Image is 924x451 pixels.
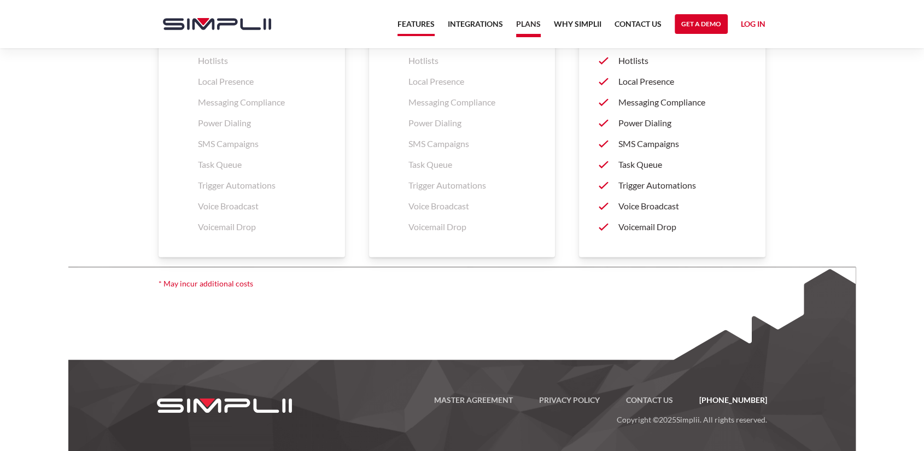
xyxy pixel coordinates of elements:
a: Features [397,17,435,36]
p: Messaging Compliance [408,96,536,109]
a: Plans [516,17,541,37]
a: Power Dialing [599,113,746,133]
p: Task Queue [198,158,325,171]
a: Contact US [615,17,662,37]
p: Voice Broadcast [198,200,325,213]
img: Simplii [163,18,271,30]
p: Voicemail Drop [618,220,746,233]
a: SMS Campaigns [599,133,746,154]
a: Why Simplii [554,17,601,37]
a: Trigger Automations [599,175,746,196]
p: Hotlists [408,54,536,67]
a: Integrations [448,17,503,37]
p: Power Dialing [618,116,746,130]
p: Hotlists [618,54,746,67]
a: Get a Demo [675,14,728,34]
p: Voice Broadcast [618,200,746,213]
p: Task Queue [408,158,536,171]
p: SMS Campaigns [618,137,746,150]
a: [PHONE_NUMBER] [686,393,767,406]
p: Trigger Automations [618,179,746,192]
p: Trigger Automations [198,179,325,192]
a: Messaging Compliance [599,92,746,113]
p: Local Presence [198,75,325,88]
a: Voice Broadcast [599,196,746,216]
p: Voicemail Drop [198,220,325,233]
a: Voicemail Drop [599,216,746,237]
p: Power Dialing [198,116,325,130]
p: Local Presence [408,75,536,88]
p: Hotlists [198,54,325,67]
p: Voice Broadcast [408,200,536,213]
p: Task Queue [618,158,746,171]
a: Task Queue [599,154,746,175]
a: Hotlists [599,50,746,71]
a: Contact US [613,393,686,406]
span: 2025 [659,414,676,424]
p: Local Presence [618,75,746,88]
p: Messaging Compliance [618,96,746,109]
p: SMS Campaigns [408,137,536,150]
p: Messaging Compliance [198,96,325,109]
a: Master Agreement [421,393,526,406]
p: Voicemail Drop [408,220,536,233]
p: Copyright © Simplii. All rights reserved. [312,406,767,426]
p: Trigger Automations [408,179,536,192]
a: Local Presence [599,71,746,92]
p: Power Dialing [408,116,536,130]
a: Log in [741,17,765,34]
p: SMS Campaigns [198,137,325,150]
a: Privacy Policy [526,393,613,406]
